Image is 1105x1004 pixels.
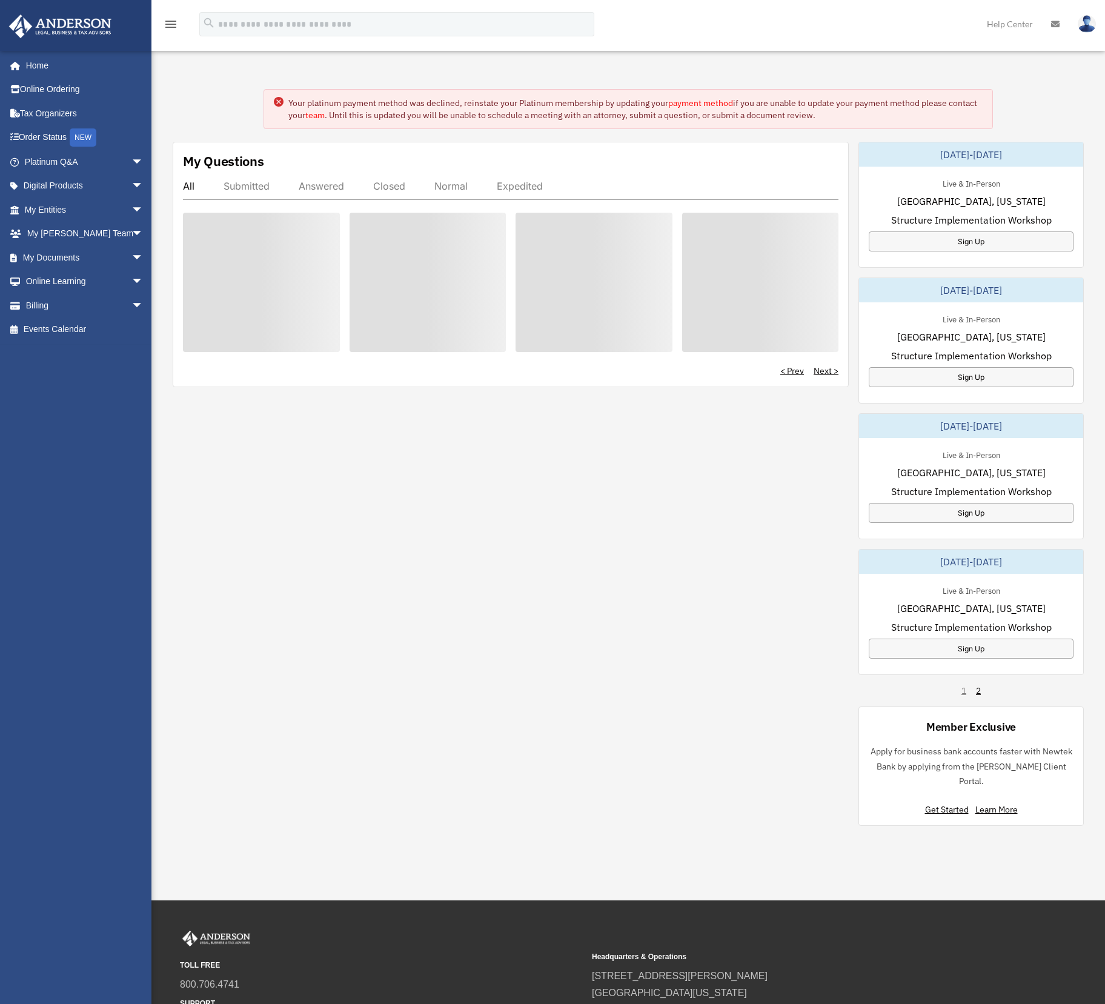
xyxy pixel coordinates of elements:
div: Normal [434,180,468,192]
a: Get Started [925,804,974,815]
a: [STREET_ADDRESS][PERSON_NAME] [592,971,768,981]
a: Online Ordering [8,78,162,102]
a: menu [164,21,178,32]
span: Structure Implementation Workshop [891,620,1052,634]
div: Closed [373,180,405,192]
img: Anderson Advisors Platinum Portal [180,931,253,946]
a: Sign Up [869,367,1073,387]
a: Sign Up [869,639,1073,659]
a: My Documentsarrow_drop_down [8,245,162,270]
a: My Entitiesarrow_drop_down [8,198,162,222]
div: Live & In-Person [933,583,1010,596]
div: [DATE]-[DATE] [859,142,1083,167]
i: menu [164,17,178,32]
a: Sign Up [869,231,1073,251]
div: Your platinum payment method was declined, reinstate your Platinum membership by updating your if... [288,97,982,121]
span: arrow_drop_down [131,198,156,222]
a: Learn More [975,804,1018,815]
div: NEW [70,128,96,147]
span: arrow_drop_down [131,222,156,247]
div: [DATE]-[DATE] [859,278,1083,302]
a: Order StatusNEW [8,125,162,150]
span: [GEOGRAPHIC_DATA], [US_STATE] [897,330,1046,344]
img: Anderson Advisors Platinum Portal [5,15,115,38]
i: search [202,16,216,30]
a: team [305,110,325,121]
small: Headquarters & Operations [592,951,995,963]
a: Events Calendar [8,317,162,342]
span: arrow_drop_down [131,174,156,199]
a: 800.706.4741 [180,979,239,989]
span: arrow_drop_down [131,293,156,318]
small: TOLL FREE [180,959,583,972]
span: [GEOGRAPHIC_DATA], [US_STATE] [897,194,1046,208]
div: Submitted [224,180,270,192]
div: Expedited [497,180,543,192]
a: Home [8,53,156,78]
div: Member Exclusive [926,719,1016,734]
span: [GEOGRAPHIC_DATA], [US_STATE] [897,465,1046,480]
img: User Pic [1078,15,1096,33]
a: Digital Productsarrow_drop_down [8,174,162,198]
span: Structure Implementation Workshop [891,348,1052,363]
p: Apply for business bank accounts faster with Newtek Bank by applying from the [PERSON_NAME] Clien... [869,744,1073,789]
a: < Prev [780,365,804,377]
a: 2 [976,685,981,697]
a: Next > [814,365,838,377]
a: Platinum Q&Aarrow_drop_down [8,150,162,174]
div: My Questions [183,152,264,170]
div: Live & In-Person [933,312,1010,325]
div: Live & In-Person [933,176,1010,189]
a: Sign Up [869,503,1073,523]
span: arrow_drop_down [131,245,156,270]
a: [GEOGRAPHIC_DATA][US_STATE] [592,988,747,998]
span: Structure Implementation Workshop [891,213,1052,227]
span: Structure Implementation Workshop [891,484,1052,499]
div: All [183,180,194,192]
a: Online Learningarrow_drop_down [8,270,162,294]
div: Answered [299,180,344,192]
span: [GEOGRAPHIC_DATA], [US_STATE] [897,601,1046,616]
div: [DATE]-[DATE] [859,414,1083,438]
a: My [PERSON_NAME] Teamarrow_drop_down [8,222,162,246]
span: arrow_drop_down [131,270,156,294]
a: Billingarrow_drop_down [8,293,162,317]
div: [DATE]-[DATE] [859,550,1083,574]
a: Tax Organizers [8,101,162,125]
span: arrow_drop_down [131,150,156,175]
div: Live & In-Person [933,448,1010,460]
a: payment method [668,98,733,108]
